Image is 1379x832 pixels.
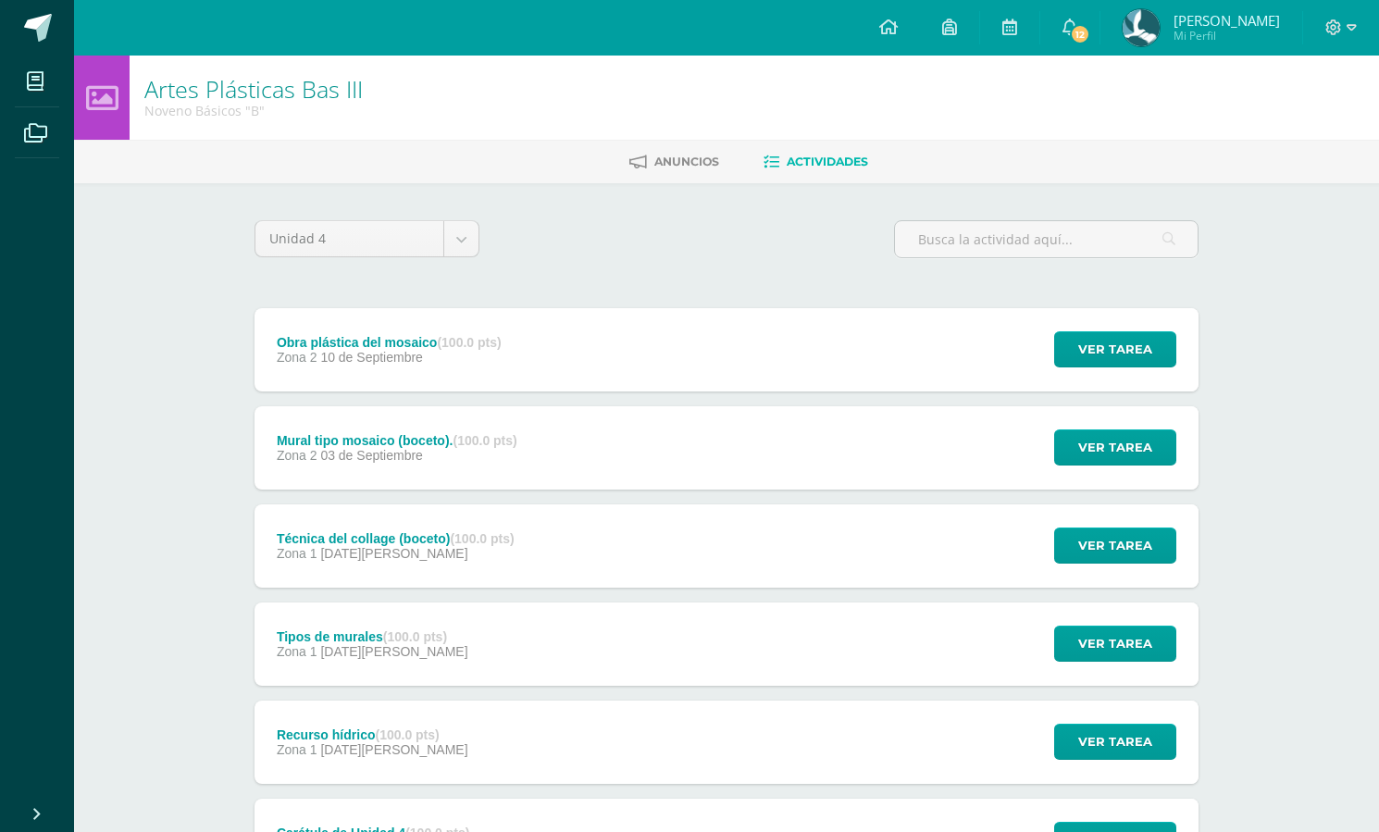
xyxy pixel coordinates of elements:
span: Zona 1 [277,742,317,757]
span: 03 de Septiembre [320,448,423,463]
span: Zona 2 [277,448,317,463]
button: Ver tarea [1054,724,1176,760]
span: [DATE][PERSON_NAME] [320,546,467,561]
div: Noveno Básicos 'B' [144,102,363,119]
strong: (100.0 pts) [383,629,447,644]
a: Anuncios [629,147,719,177]
span: Zona 2 [277,350,317,365]
div: Tipos de murales [277,629,468,644]
span: 10 de Septiembre [320,350,423,365]
span: Anuncios [654,155,719,168]
div: Obra plástica del mosaico [277,335,502,350]
span: Ver tarea [1078,332,1152,366]
button: Ver tarea [1054,626,1176,662]
strong: (100.0 pts) [450,531,514,546]
span: Ver tarea [1078,528,1152,563]
span: [DATE][PERSON_NAME] [320,644,467,659]
input: Busca la actividad aquí... [895,221,1198,257]
strong: (100.0 pts) [375,727,439,742]
strong: (100.0 pts) [453,433,516,448]
span: Mi Perfil [1174,28,1280,43]
button: Ver tarea [1054,528,1176,564]
strong: (100.0 pts) [437,335,501,350]
a: Actividades [764,147,868,177]
h1: Artes Plásticas Bas III [144,76,363,102]
span: [DATE][PERSON_NAME] [320,742,467,757]
span: 12 [1070,24,1090,44]
img: b9dee08b6367668a29d4a457eadb46b5.png [1123,9,1160,46]
span: Ver tarea [1078,725,1152,759]
div: Mural tipo mosaico (boceto). [277,433,517,448]
div: Técnica del collage (boceto) [277,531,515,546]
button: Ver tarea [1054,429,1176,466]
span: [PERSON_NAME] [1174,11,1280,30]
span: Ver tarea [1078,430,1152,465]
a: Artes Plásticas Bas III [144,73,363,105]
span: Ver tarea [1078,627,1152,661]
span: Zona 1 [277,644,317,659]
span: Actividades [787,155,868,168]
button: Ver tarea [1054,331,1176,367]
span: Zona 1 [277,546,317,561]
a: Unidad 4 [255,221,478,256]
span: Unidad 4 [269,221,429,256]
div: Recurso hídrico [277,727,468,742]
